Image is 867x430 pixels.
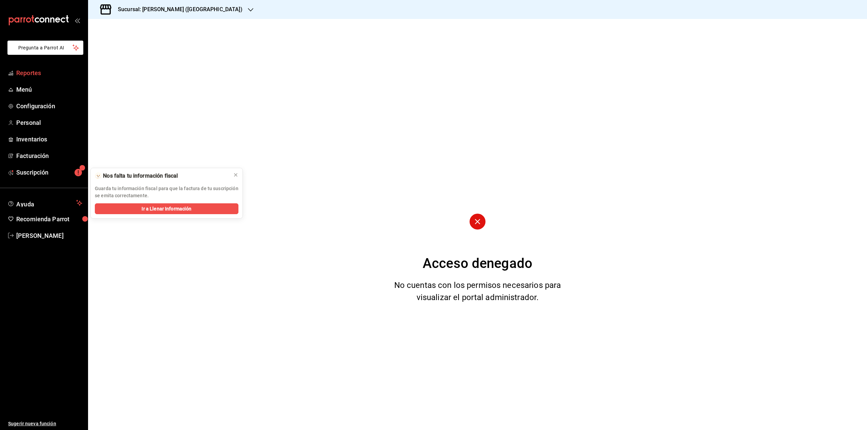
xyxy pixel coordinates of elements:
span: Sugerir nueva función [8,420,82,427]
span: Ir a Llenar Información [142,205,191,212]
span: Suscripción [16,168,82,177]
span: Recomienda Parrot [16,214,82,224]
span: Configuración [16,101,82,111]
span: Inventarios [16,135,82,144]
span: [PERSON_NAME] [16,231,82,240]
button: open_drawer_menu [75,18,80,23]
div: 🫥 Nos falta tu información fiscal [95,172,228,180]
a: Pregunta a Parrot AI [5,49,83,56]
span: Menú [16,85,82,94]
p: Guarda tu información fiscal para que la factura de tu suscripción se emita correctamente. [95,185,238,199]
span: Facturación [16,151,82,160]
span: Reportes [16,68,82,77]
span: Personal [16,118,82,127]
span: Ayuda [16,199,73,207]
h3: Sucursal: [PERSON_NAME] ([GEOGRAPHIC_DATA]) [112,5,242,14]
div: Acceso denegado [423,253,532,274]
button: Ir a Llenar Información [95,203,238,214]
div: No cuentas con los permisos necesarios para visualizar el portal administrador. [386,279,570,303]
span: Pregunta a Parrot AI [18,44,73,51]
button: Pregunta a Parrot AI [7,41,83,55]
